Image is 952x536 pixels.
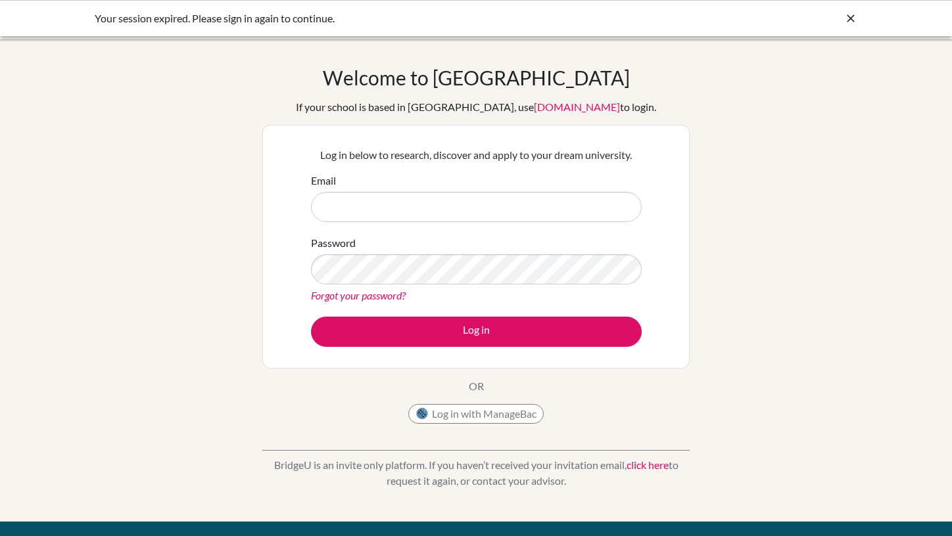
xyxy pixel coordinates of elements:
[311,173,336,189] label: Email
[408,404,544,424] button: Log in with ManageBac
[534,100,620,113] a: [DOMAIN_NAME]
[296,99,656,115] div: If your school is based in [GEOGRAPHIC_DATA], use to login.
[323,66,630,89] h1: Welcome to [GEOGRAPHIC_DATA]
[311,317,642,347] button: Log in
[311,235,356,251] label: Password
[627,458,669,471] a: click here
[311,289,406,301] a: Forgot your password?
[262,457,690,489] p: BridgeU is an invite only platform. If you haven’t received your invitation email, to request it ...
[469,378,484,394] p: OR
[95,11,660,26] div: Your session expired. Please sign in again to continue.
[311,147,642,163] p: Log in below to research, discover and apply to your dream university.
